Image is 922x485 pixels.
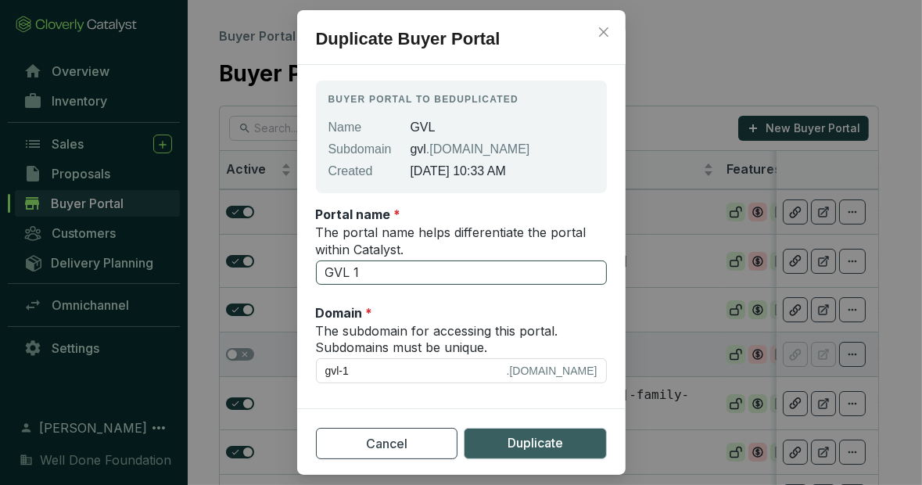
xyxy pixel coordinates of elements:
button: Cancel [316,428,457,459]
span: .[DOMAIN_NAME] [507,362,597,379]
label: The portal name helps differentiate the portal within Catalyst. [316,225,607,258]
button: Close [591,20,616,45]
button: Duplicate [464,428,607,459]
p: Subdomain [328,140,392,159]
h2: Duplicate Buyer Portal [297,26,626,65]
input: your-subdomain [325,362,504,379]
span: close [597,26,610,38]
span: Duplicate [508,433,563,453]
p: gvl [410,140,594,159]
p: Buyer Portal to be duplicated [328,93,594,106]
span: .[DOMAIN_NAME] [426,142,529,156]
span: Cancel [366,434,407,453]
label: Domain [316,304,373,322]
p: Created [328,162,392,181]
label: The subdomain for accessing this portal. Subdomains must be unique. [316,323,607,357]
p: [DATE] 10:33 AM [410,162,594,181]
p: GVL [410,118,594,137]
p: Name [328,118,392,137]
label: Portal name [316,206,401,223]
span: Close [591,26,616,38]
